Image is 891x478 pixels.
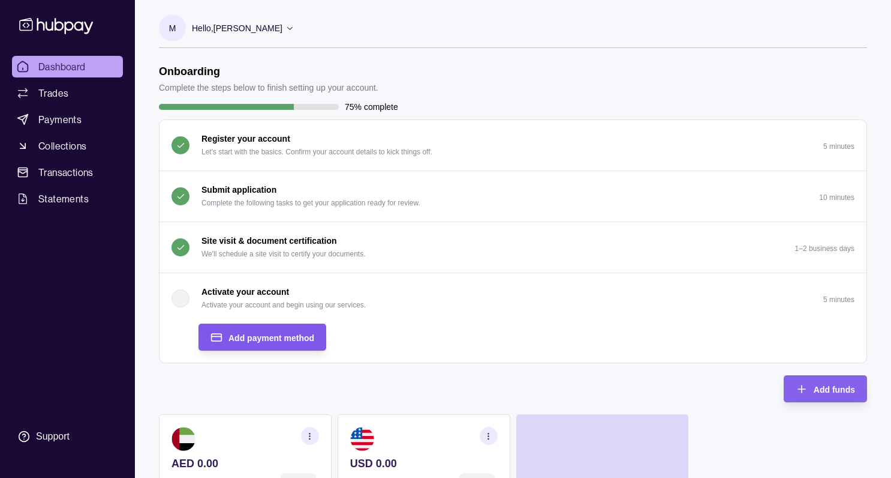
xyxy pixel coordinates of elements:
a: Payments [12,109,123,130]
a: Transactions [12,162,123,183]
button: Register your account Let's start with the basics. Confirm your account details to kick things of... [159,120,866,171]
span: Add payment method [228,333,314,343]
button: Submit application Complete the following tasks to get your application ready for review.10 minutes [159,171,866,222]
span: Add funds [814,385,855,395]
span: Dashboard [38,59,86,74]
p: Submit application [201,183,276,196]
img: us [350,427,374,451]
p: Hello, [PERSON_NAME] [192,22,282,35]
p: Complete the following tasks to get your application ready for review. [201,196,420,210]
span: Transactions [38,165,94,180]
p: 75% complete [345,100,398,113]
a: Trades [12,82,123,104]
a: Support [12,424,123,449]
div: Activate your account Activate your account and begin using our services.5 minutes [159,324,866,363]
h1: Onboarding [159,65,378,78]
a: Dashboard [12,56,123,77]
img: ae [171,427,195,451]
p: Activate your account [201,285,289,298]
p: Activate your account and begin using our services. [201,298,366,312]
p: AED 0.00 [171,457,319,470]
p: Let's start with the basics. Confirm your account details to kick things off. [201,145,432,159]
p: 1–2 business days [795,244,854,253]
button: Activate your account Activate your account and begin using our services.5 minutes [159,273,866,324]
div: Support [36,430,70,443]
span: Collections [38,139,86,153]
p: Complete the steps below to finish setting up your account. [159,81,378,94]
a: Statements [12,188,123,210]
button: Add funds [784,375,867,402]
a: Collections [12,135,123,157]
p: 10 minutes [819,193,854,202]
span: Payments [38,112,82,127]
span: Trades [38,86,68,100]
p: 5 minutes [823,142,854,151]
button: Site visit & document certification We'll schedule a site visit to certify your documents.1–2 bus... [159,222,866,273]
p: 5 minutes [823,295,854,304]
p: USD 0.00 [350,457,498,470]
p: We'll schedule a site visit to certify your documents. [201,247,366,261]
p: M [169,22,176,35]
button: Add payment method [198,324,326,351]
p: Register your account [201,132,290,145]
span: Statements [38,192,89,206]
p: Site visit & document certification [201,234,337,247]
